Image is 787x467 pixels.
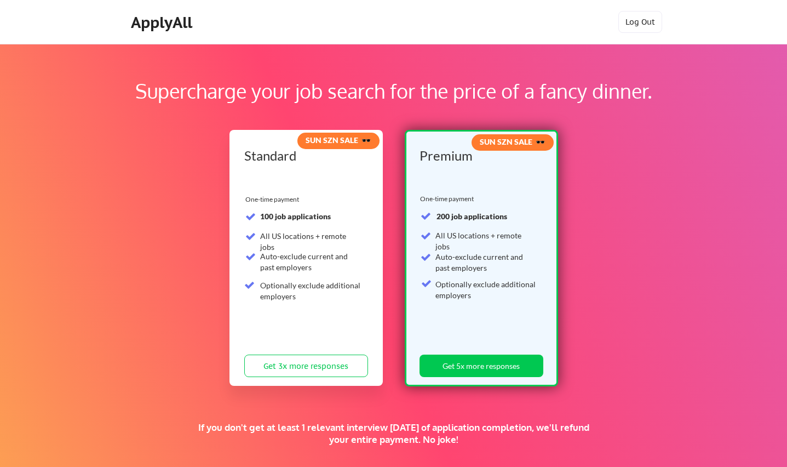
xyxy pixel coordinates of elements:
div: ApplyAll [131,13,196,32]
div: Standard [244,149,364,162]
div: All US locations + remote jobs [260,231,361,252]
div: One-time payment [245,195,302,204]
div: Optionally exclude additional employers [260,280,361,301]
strong: 200 job applications [436,212,507,221]
strong: 100 job applications [260,212,331,221]
div: Optionally exclude additional employers [435,279,537,300]
strong: SUN SZN SALE 🕶️ [306,135,371,145]
div: Auto-exclude current and past employers [260,251,361,272]
div: If you don't get at least 1 relevant interview [DATE] of application completion, we'll refund you... [190,422,597,446]
strong: SUN SZN SALE 🕶️ [480,137,545,146]
button: Get 3x more responses [244,355,368,377]
button: Log Out [618,11,662,33]
div: Supercharge your job search for the price of a fancy dinner. [70,76,717,106]
div: One-time payment [420,195,477,203]
div: Auto-exclude current and past employers [435,252,537,273]
div: All US locations + remote jobs [435,230,537,252]
div: Premium [420,149,539,162]
button: Get 5x more responses [420,355,543,377]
